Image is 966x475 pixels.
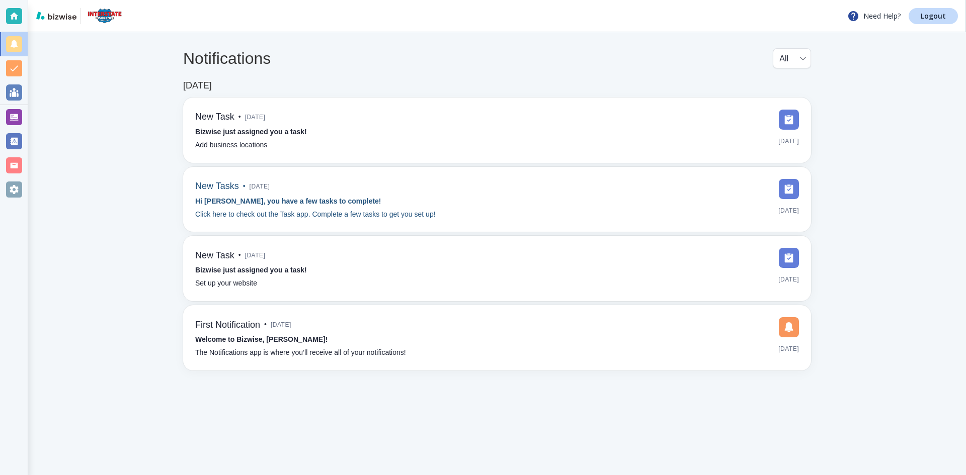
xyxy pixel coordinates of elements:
a: New Task•[DATE]Bizwise just assigned you a task!Set up your website[DATE] [183,236,811,301]
p: • [238,250,241,261]
a: Logout [909,8,958,24]
p: The Notifications app is where you’ll receive all of your notifications! [195,347,406,358]
p: • [238,112,241,123]
p: • [243,181,246,192]
div: All [779,49,804,68]
span: [DATE] [245,248,266,263]
strong: Bizwise just assigned you a task! [195,266,307,274]
p: • [264,319,267,330]
strong: Bizwise just assigned you a task! [195,128,307,136]
a: New Task•[DATE]Bizwise just assigned you a task!Add business locations[DATE] [183,98,811,163]
span: [DATE] [778,203,799,218]
p: Add business locations [195,140,267,151]
img: bizwise [36,12,76,20]
img: DashboardSidebarTasks.svg [779,248,799,268]
span: [DATE] [778,341,799,356]
img: DashboardSidebarTasks.svg [779,110,799,130]
img: DashboardSidebarTasks.svg [779,179,799,199]
span: [DATE] [250,179,270,194]
h6: New Task [195,112,234,123]
span: [DATE] [245,110,266,125]
p: Logout [921,13,946,20]
strong: Welcome to Bizwise, [PERSON_NAME]! [195,335,328,343]
img: Interstate Insurance Services, Inc. [85,8,125,24]
h6: [DATE] [183,80,212,91]
a: New Tasks•[DATE]Hi [PERSON_NAME], you have a few tasks to complete!Click here to check out the Ta... [183,167,811,232]
img: DashboardSidebarNotification.svg [779,317,799,337]
strong: Hi [PERSON_NAME], you have a few tasks to complete! [195,197,381,205]
h6: New Tasks [195,181,239,192]
p: Need Help? [847,10,901,22]
h4: Notifications [183,49,271,68]
h6: First Notification [195,320,260,331]
h6: New Task [195,250,234,261]
span: [DATE] [778,134,799,149]
a: First Notification•[DATE]Welcome to Bizwise, [PERSON_NAME]!The Notifications app is where you’ll ... [183,305,811,370]
span: [DATE] [271,317,291,332]
span: [DATE] [778,272,799,287]
p: Click here to check out the Task app. Complete a few tasks to get you set up! [195,209,436,220]
p: Set up your website [195,278,257,289]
